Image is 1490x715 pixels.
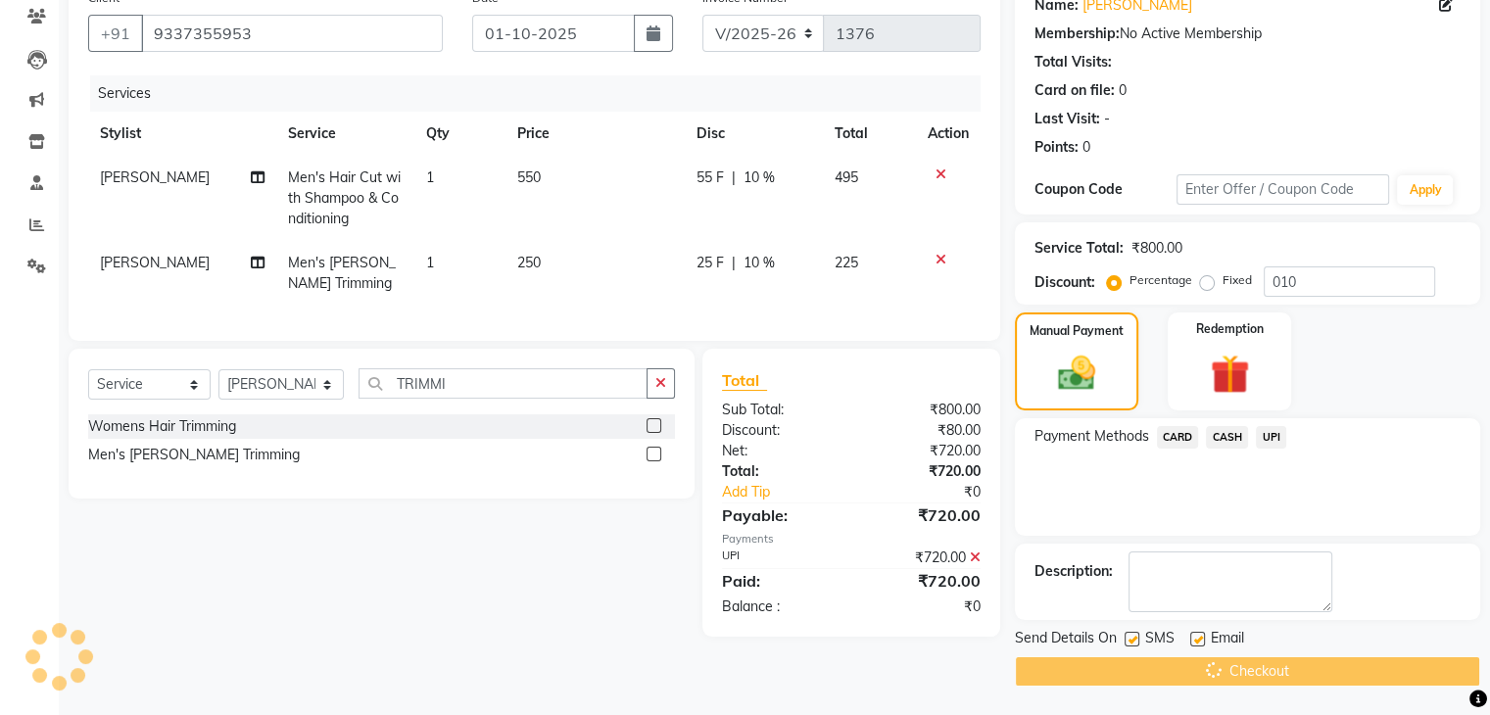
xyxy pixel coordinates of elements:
[1206,426,1248,449] span: CASH
[1034,80,1115,101] div: Card on file:
[1034,238,1124,259] div: Service Total:
[722,531,981,548] div: Payments
[1034,109,1100,129] div: Last Visit:
[1145,628,1175,652] span: SMS
[707,400,851,420] div: Sub Total:
[851,461,995,482] div: ₹720.00
[851,441,995,461] div: ₹720.00
[707,420,851,441] div: Discount:
[1119,80,1127,101] div: 0
[1196,320,1264,338] label: Redemption
[835,168,858,186] span: 495
[1397,175,1453,205] button: Apply
[517,254,541,271] span: 250
[1015,628,1117,652] span: Send Details On
[1211,628,1244,652] span: Email
[88,15,143,52] button: +91
[1223,271,1252,289] label: Fixed
[707,569,851,593] div: Paid:
[1034,561,1113,582] div: Description:
[359,368,647,399] input: Search or Scan
[1034,426,1149,447] span: Payment Methods
[732,253,736,273] span: |
[88,416,236,437] div: Womens Hair Trimming
[1030,322,1124,340] label: Manual Payment
[697,167,724,188] span: 55 F
[707,461,851,482] div: Total:
[1082,137,1090,158] div: 0
[1157,426,1199,449] span: CARD
[851,569,995,593] div: ₹720.00
[697,253,724,273] span: 25 F
[141,15,443,52] input: Search by Name/Mobile/Email/Code
[1104,109,1110,129] div: -
[707,548,851,568] div: UPI
[1034,272,1095,293] div: Discount:
[1034,24,1461,44] div: No Active Membership
[1034,179,1177,200] div: Coupon Code
[707,441,851,461] div: Net:
[1034,24,1120,44] div: Membership:
[744,167,775,188] span: 10 %
[426,168,434,186] span: 1
[851,503,995,527] div: ₹720.00
[707,482,875,502] a: Add Tip
[288,254,396,292] span: Men's [PERSON_NAME] Trimming
[851,400,995,420] div: ₹800.00
[517,168,541,186] span: 550
[1177,174,1390,205] input: Enter Offer / Coupon Code
[835,254,858,271] span: 225
[1034,52,1112,72] div: Total Visits:
[1198,350,1262,399] img: _gift.svg
[722,370,767,391] span: Total
[90,75,995,112] div: Services
[1046,352,1107,395] img: _cash.svg
[88,112,276,156] th: Stylist
[1256,426,1286,449] span: UPI
[100,168,210,186] span: [PERSON_NAME]
[414,112,506,156] th: Qty
[851,548,995,568] div: ₹720.00
[685,112,823,156] th: Disc
[851,420,995,441] div: ₹80.00
[505,112,684,156] th: Price
[288,168,401,227] span: Men's Hair Cut with Shampoo & Conditioning
[1034,137,1079,158] div: Points:
[1131,238,1182,259] div: ₹800.00
[744,253,775,273] span: 10 %
[426,254,434,271] span: 1
[916,112,981,156] th: Action
[100,254,210,271] span: [PERSON_NAME]
[732,167,736,188] span: |
[875,482,994,502] div: ₹0
[276,112,414,156] th: Service
[707,503,851,527] div: Payable:
[707,596,851,617] div: Balance :
[851,596,995,617] div: ₹0
[1130,271,1192,289] label: Percentage
[823,112,916,156] th: Total
[88,445,300,465] div: Men's [PERSON_NAME] Trimming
